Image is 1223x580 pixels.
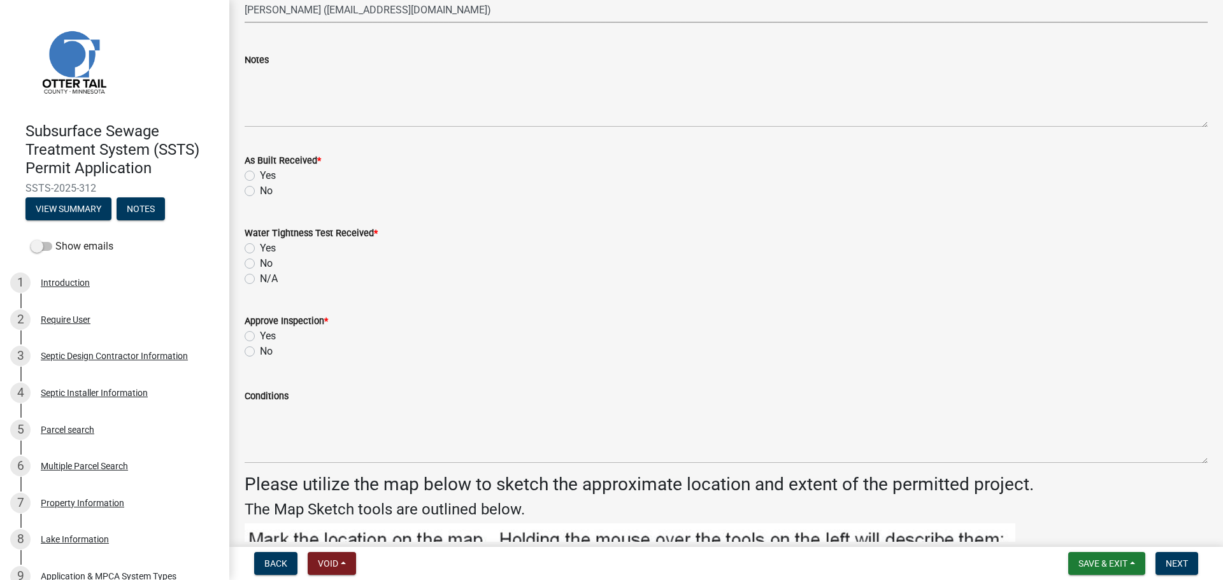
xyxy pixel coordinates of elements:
[117,205,165,215] wm-modal-confirm: Notes
[245,229,378,238] label: Water Tightness Test Received
[41,388,148,397] div: Septic Installer Information
[1078,558,1127,569] span: Save & Exit
[41,315,90,324] div: Require User
[1155,552,1198,575] button: Next
[245,317,328,326] label: Approve Inspection
[260,241,276,256] label: Yes
[10,346,31,366] div: 3
[245,500,1208,519] h4: The Map Sketch tools are outlined below.
[260,344,273,359] label: No
[1068,552,1145,575] button: Save & Exit
[41,351,188,360] div: Septic Design Contractor Information
[245,56,269,65] label: Notes
[41,425,94,434] div: Parcel search
[25,197,111,220] button: View Summary
[245,157,321,166] label: As Built Received
[10,529,31,549] div: 8
[31,239,113,254] label: Show emails
[245,474,1208,495] h3: Please utilize the map below to sketch the approximate location and extent of the permitted project.
[260,168,276,183] label: Yes
[117,197,165,220] button: Notes
[264,558,287,569] span: Back
[260,256,273,271] label: No
[318,558,338,569] span: Void
[260,329,276,344] label: Yes
[41,462,128,470] div: Multiple Parcel Search
[260,271,278,286] label: N/A
[25,182,204,194] span: SSTS-2025-312
[41,535,109,544] div: Lake Information
[25,122,219,177] h4: Subsurface Sewage Treatment System (SSTS) Permit Application
[260,183,273,199] label: No
[41,278,90,287] div: Introduction
[25,205,111,215] wm-modal-confirm: Summary
[10,456,31,476] div: 6
[254,552,297,575] button: Back
[245,392,289,401] label: Conditions
[10,493,31,513] div: 7
[10,383,31,403] div: 4
[308,552,356,575] button: Void
[10,309,31,330] div: 2
[1166,558,1188,569] span: Next
[10,420,31,440] div: 5
[41,499,124,507] div: Property Information
[25,13,121,109] img: Otter Tail County, Minnesota
[10,272,31,293] div: 1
